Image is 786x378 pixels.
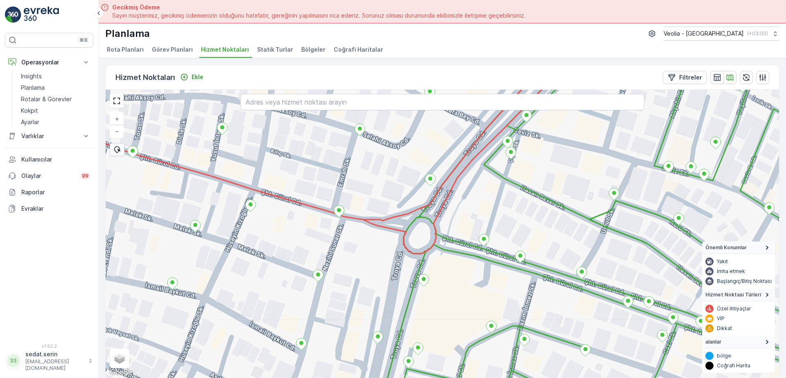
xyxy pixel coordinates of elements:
p: Kokpit [21,107,38,115]
p: Ayarlar [21,118,39,126]
button: Veolia - [GEOGRAPHIC_DATA](+03:00) [664,27,779,41]
a: Yakınlaştır [111,113,123,125]
p: bölge [717,353,731,359]
p: Kullanıcılar [21,155,90,164]
a: Evraklar [5,200,93,217]
p: Operasyonlar [21,58,77,66]
a: Insights [18,71,93,82]
p: Olaylar [21,172,75,180]
img: logo [5,7,21,23]
p: [EMAIL_ADDRESS][DOMAIN_NAME] [25,358,84,371]
a: Kullanıcılar [5,151,93,168]
a: View Fullscreen [111,95,123,107]
p: Hizmet Noktaları [115,72,175,83]
div: Toplu Seçim [110,143,124,156]
input: Adres veya hizmet noktası arayın [240,94,644,110]
p: Coğrafi Harita [717,362,750,369]
span: Hizmet Noktası Türleri [705,291,761,298]
span: + [115,115,119,122]
button: Ekle [177,72,207,82]
p: Insights [21,72,42,80]
summary: Önemli Konumlar [702,241,775,254]
a: Bu bölgeyi Google Haritalar'da açın (yeni pencerede açılır) [108,367,135,378]
p: Planlama [105,27,150,40]
p: Rotalar & Görevler [21,95,72,103]
p: Evraklar [21,205,90,213]
img: logo_light-DOdMpM7g.png [24,7,59,23]
p: Planlama [21,84,45,92]
span: Coğrafi Haritalar [334,46,383,54]
p: ⌘B [79,37,88,43]
p: Filtreler [679,73,702,82]
a: Layers [111,349,129,367]
img: Google [108,367,135,378]
div: SS [7,354,20,367]
p: Yakıt [717,258,728,265]
a: Raporlar [5,184,93,200]
span: Gecikmiş Ödeme [112,3,526,11]
span: Hizmet Noktaları [201,46,249,54]
p: sedat.serin [25,350,84,358]
a: Olaylar99 [5,168,93,184]
a: Planlama [18,82,93,93]
span: Bölgeler [301,46,325,54]
span: Önemli Konumlar [705,244,747,251]
span: alanlar [705,339,721,345]
button: Varlıklar [5,128,93,144]
a: Kokpit [18,105,93,116]
p: Raporlar [21,188,90,196]
a: Rotalar & Görevler [18,93,93,105]
p: VIP [717,315,725,322]
p: Özel ihtiyaçlar [717,305,751,312]
span: Rota Planları [107,46,144,54]
p: Başlangıç/Bitiş Noktası [717,278,772,285]
button: Operasyonlar [5,54,93,71]
button: Filtreler [663,71,707,84]
span: v 1.52.2 [5,344,93,348]
p: Ekle [192,73,203,81]
span: Görev Planları [152,46,193,54]
p: Varlıklar [21,132,77,140]
summary: Hizmet Noktası Türleri [702,289,775,301]
p: İmha etmek [717,268,745,275]
span: Sayın müşterimiz, gecikmiş ödemenizin olduğunu hatırlatır, gereğinin yapılmasını rica ederiz. Sor... [112,11,526,20]
p: Veolia - [GEOGRAPHIC_DATA] [664,30,744,38]
summary: alanlar [702,336,775,348]
p: 99 [82,173,88,179]
span: Statik Turlar [257,46,293,54]
a: Uzaklaştır [111,125,123,137]
p: Dikkat [717,325,732,332]
button: SSsedat.serin[EMAIL_ADDRESS][DOMAIN_NAME] [5,350,93,371]
span: − [115,128,119,134]
p: ( +03:00 ) [747,30,768,37]
a: Ayarlar [18,116,93,128]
